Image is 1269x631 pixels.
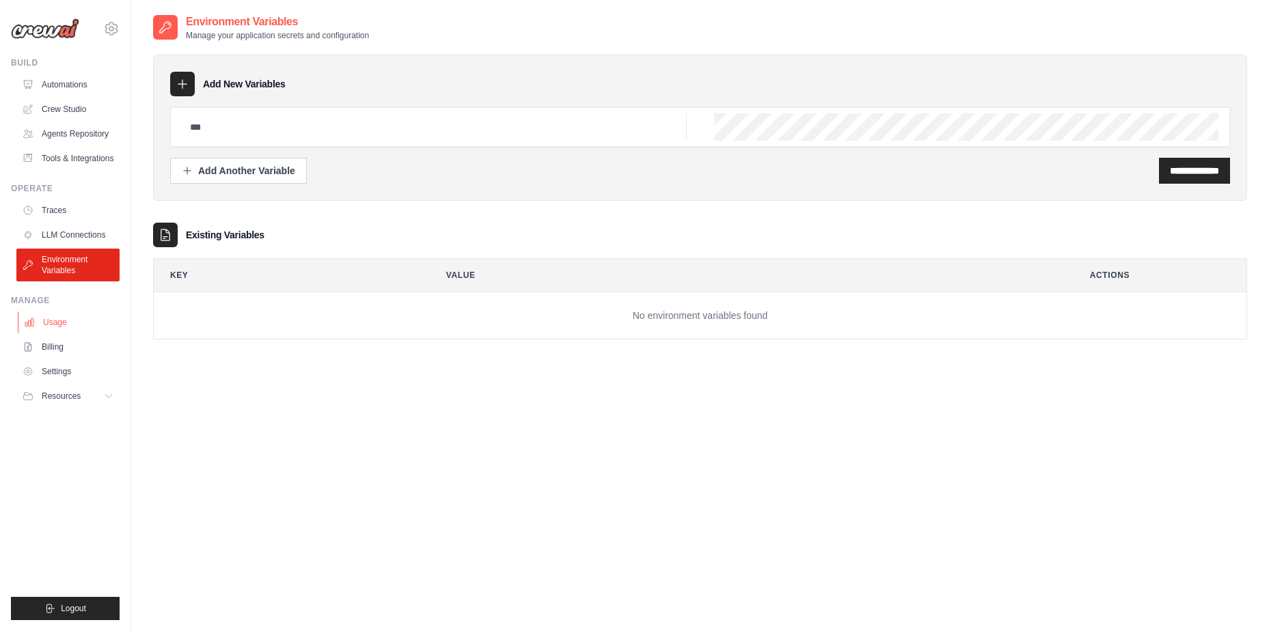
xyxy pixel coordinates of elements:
[11,183,120,194] div: Operate
[18,311,121,333] a: Usage
[203,77,286,91] h3: Add New Variables
[16,74,120,96] a: Automations
[42,391,81,402] span: Resources
[182,164,295,178] div: Add Another Variable
[186,30,369,41] p: Manage your application secrets and configuration
[16,336,120,358] a: Billing
[16,98,120,120] a: Crew Studio
[16,249,120,281] a: Environment Variables
[61,603,86,614] span: Logout
[11,597,120,620] button: Logout
[16,148,120,169] a: Tools & Integrations
[11,295,120,306] div: Manage
[11,18,79,39] img: Logo
[1074,259,1246,292] th: Actions
[16,199,120,221] a: Traces
[154,292,1246,339] td: No environment variables found
[16,224,120,246] a: LLM Connections
[170,158,307,184] button: Add Another Variable
[16,361,120,382] a: Settings
[154,259,419,292] th: Key
[16,385,120,407] button: Resources
[186,14,369,30] h2: Environment Variables
[11,57,120,68] div: Build
[186,228,264,242] h3: Existing Variables
[430,259,1063,292] th: Value
[16,123,120,145] a: Agents Repository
